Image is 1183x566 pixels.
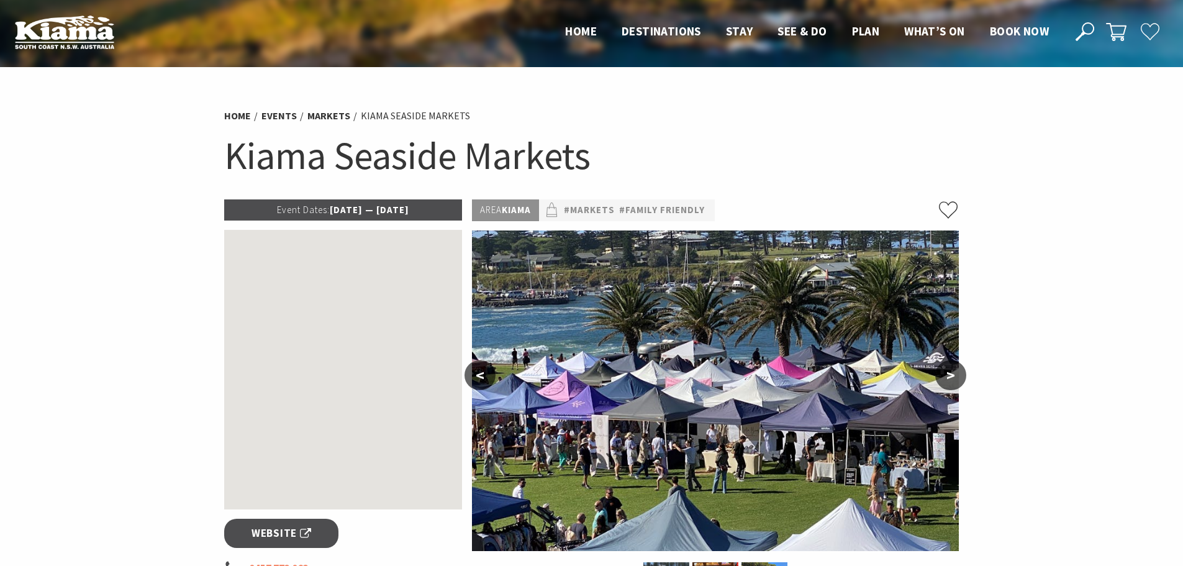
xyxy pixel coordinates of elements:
[904,24,965,39] span: What’s On
[622,24,701,39] span: Destinations
[361,108,470,124] li: Kiama Seaside Markets
[564,203,615,218] a: #Markets
[553,22,1061,42] nav: Main Menu
[777,24,827,39] span: See & Do
[307,109,350,122] a: Markets
[852,24,880,39] span: Plan
[252,525,311,542] span: Website
[224,109,251,122] a: Home
[619,203,705,218] a: #Family Friendly
[277,204,330,216] span: Event Dates:
[465,360,496,390] button: <
[224,199,463,221] p: [DATE] — [DATE]
[565,24,597,39] span: Home
[261,109,297,122] a: Events
[472,199,539,221] p: Kiama
[224,130,959,181] h1: Kiama Seaside Markets
[990,24,1049,39] span: Book now
[480,204,502,216] span: Area
[224,519,339,548] a: Website
[726,24,753,39] span: Stay
[935,360,966,390] button: >
[472,231,959,551] img: Kiama Seaside Market
[15,15,114,49] img: Kiama Logo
